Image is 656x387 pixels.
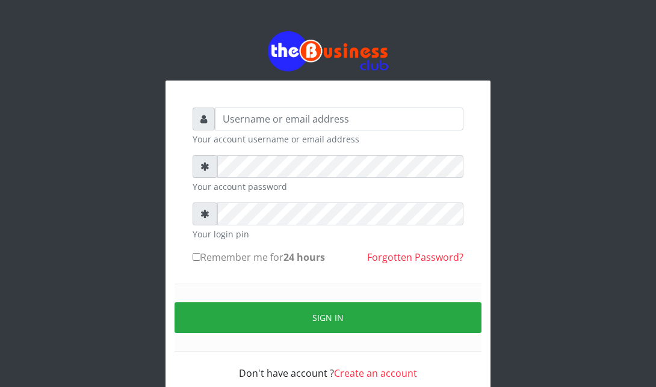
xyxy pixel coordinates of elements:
[334,367,417,380] a: Create an account
[367,251,463,264] a: Forgotten Password?
[193,352,463,380] div: Don't have account ?
[193,228,463,240] small: Your login pin
[175,302,481,333] button: Sign in
[193,133,463,145] small: Your account username or email address
[215,108,463,130] input: Username or email address
[193,250,325,264] label: Remember me for
[193,180,463,193] small: Your account password
[283,251,325,264] b: 24 hours
[193,253,200,261] input: Remember me for24 hours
